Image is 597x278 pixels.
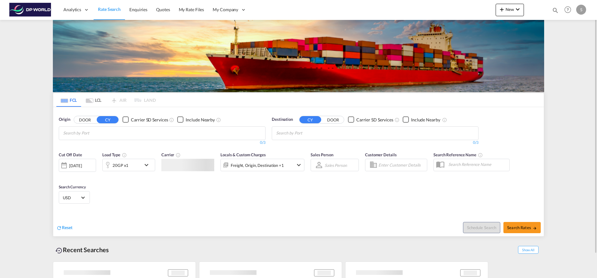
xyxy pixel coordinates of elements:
[514,6,521,13] md-icon: icon-chevron-down
[69,163,82,168] div: [DATE]
[562,4,576,16] div: Help
[102,159,155,171] div: 20GP x1icon-chevron-down
[478,153,483,158] md-icon: Your search will be saved by the below given name
[56,224,72,231] div: icon-refreshReset
[213,7,238,13] span: My Company
[275,127,338,138] md-chips-wrap: Chips container with autocompletion. Enter the text area, type text to search, and then use the u...
[576,5,586,15] div: S
[129,7,147,12] span: Enquiries
[552,7,559,16] div: icon-magnify
[59,171,63,180] md-datepicker: Select
[498,7,521,12] span: New
[220,152,266,157] span: Locals & Custom Charges
[63,195,80,200] span: USD
[53,243,111,257] div: Recent Searches
[411,117,440,123] div: Include Nearby
[186,117,215,123] div: Include Nearby
[59,152,82,157] span: Cut Off Date
[445,160,509,169] input: Search Reference Name
[177,116,215,123] md-checkbox: Checkbox No Ink
[276,128,335,138] input: Chips input.
[59,140,266,145] div: 0/3
[169,117,174,122] md-icon: Unchecked: Search for CY (Container Yard) services for all selected carriers.Checked : Search for...
[62,193,86,202] md-select: Select Currency: $ USDUnited States Dollar
[295,161,303,169] md-icon: icon-chevron-down
[533,226,537,230] md-icon: icon-arrow-right
[299,116,321,123] button: CY
[442,117,447,122] md-icon: Unchecked: Ignores neighbouring ports when fetching rates.Checked : Includes neighbouring ports w...
[56,93,81,107] md-tab-item: FCL
[59,159,96,172] div: [DATE]
[62,225,72,230] span: Reset
[518,246,539,254] span: Show All
[122,153,127,158] md-icon: icon-information-outline
[403,116,440,123] md-checkbox: Checkbox No Ink
[378,160,425,170] input: Enter Customer Details
[56,225,62,231] md-icon: icon-refresh
[131,117,168,123] div: Carrier SD Services
[143,161,153,169] md-icon: icon-chevron-down
[59,116,70,123] span: Origin
[63,7,81,13] span: Analytics
[176,153,181,158] md-icon: The selected Trucker/Carrierwill be displayed in the rate results If the rates are from another f...
[503,222,541,233] button: Search Ratesicon-arrow-right
[272,116,293,123] span: Destination
[179,7,204,12] span: My Rate Files
[348,116,393,123] md-checkbox: Checkbox No Ink
[53,107,544,236] div: OriginDOOR CY Checkbox No InkUnchecked: Search for CY (Container Yard) services for all selected ...
[322,116,344,123] button: DOOR
[62,127,125,138] md-chips-wrap: Chips container with autocompletion. Enter the text area, type text to search, and then use the u...
[98,7,121,12] span: Rate Search
[552,7,559,14] md-icon: icon-magnify
[433,152,483,157] span: Search Reference Name
[102,152,127,157] span: Load Type
[63,128,122,138] input: Chips input.
[498,6,506,13] md-icon: icon-plus 400-fg
[231,161,284,170] div: Freight Origin Destination Factory Stuffing
[507,225,537,230] span: Search Rates
[272,140,479,145] div: 0/3
[220,159,304,171] div: Freight Origin Destination Factory Stuffingicon-chevron-down
[97,116,118,123] button: CY
[161,152,181,157] span: Carrier
[463,222,500,233] button: Note: By default Schedule search will only considerorigin ports, destination ports and cut off da...
[395,117,400,122] md-icon: Unchecked: Search for CY (Container Yard) services for all selected carriers.Checked : Search for...
[123,116,168,123] md-checkbox: Checkbox No Ink
[113,161,128,170] div: 20GP x1
[55,247,63,254] md-icon: icon-backup-restore
[216,117,221,122] md-icon: Unchecked: Ignores neighbouring ports when fetching rates.Checked : Includes neighbouring ports w...
[311,152,333,157] span: Sales Person
[81,93,106,107] md-tab-item: LCL
[56,93,156,107] md-pagination-wrapper: Use the left and right arrow keys to navigate between tabs
[74,116,96,123] button: DOOR
[9,3,51,17] img: c08ca190194411f088ed0f3ba295208c.png
[356,117,393,123] div: Carrier SD Services
[496,4,524,16] button: icon-plus 400-fgNewicon-chevron-down
[324,161,348,170] md-select: Sales Person
[59,185,86,189] span: Search Currency
[156,7,170,12] span: Quotes
[365,152,396,157] span: Customer Details
[53,20,544,92] img: LCL+%26+FCL+BACKGROUND.png
[562,4,573,15] span: Help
